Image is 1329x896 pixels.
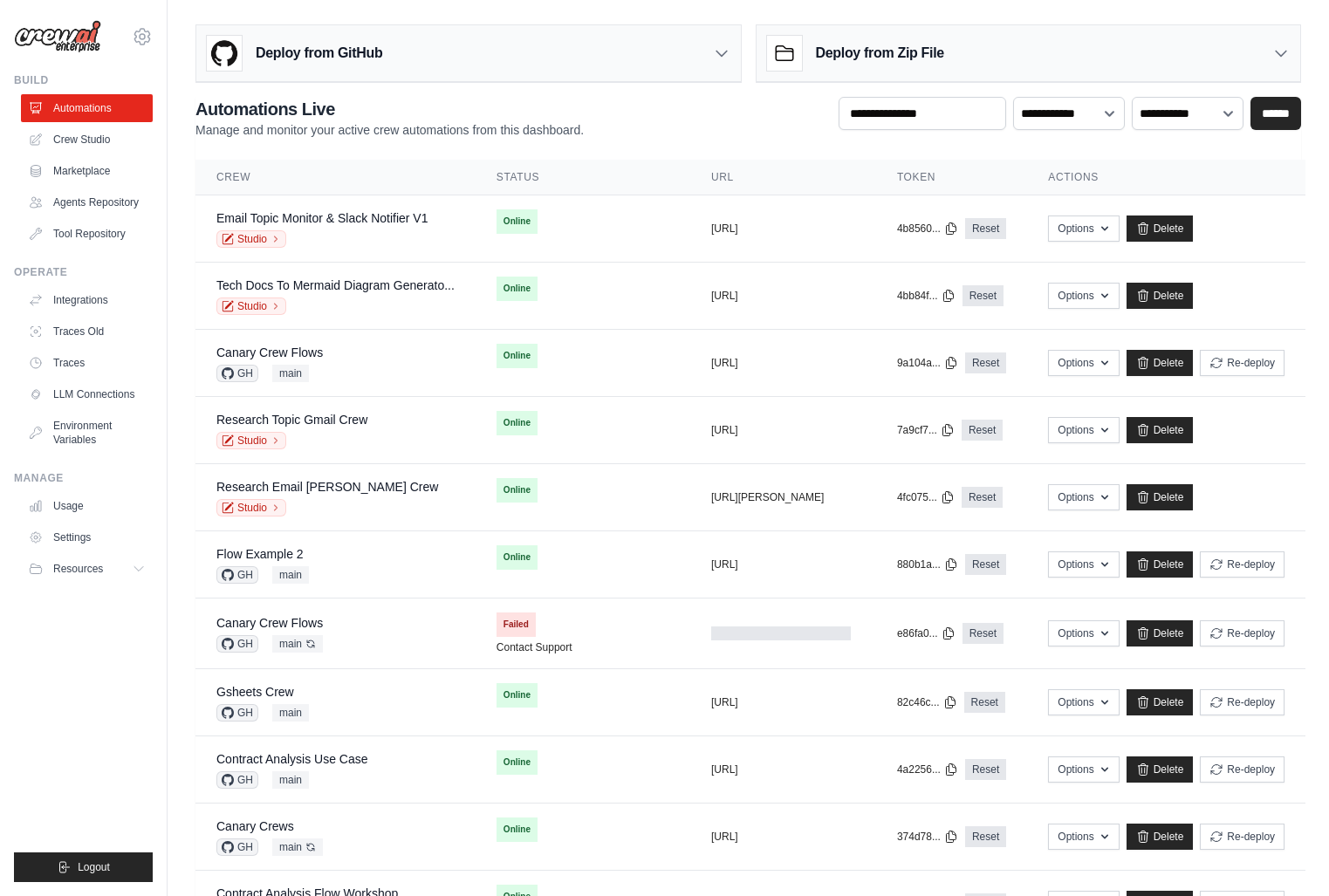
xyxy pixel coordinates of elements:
[965,218,1006,239] a: Reset
[897,763,958,776] button: 4a2256...
[21,349,153,377] a: Traces
[1200,350,1284,376] button: Re-deploy
[965,759,1006,780] a: Reset
[816,43,944,64] h3: Deploy from Zip File
[497,640,572,654] a: Contact Support
[897,356,958,370] button: 9a104a...
[897,423,955,437] button: 7a9cf7...
[216,685,294,699] a: Gsheets Crew
[216,752,368,766] a: Contract Analysis Use Case
[1127,283,1194,309] a: Delete
[78,860,110,874] span: Logout
[1048,484,1119,510] button: Options
[21,157,153,185] a: Marketplace
[962,623,1004,644] a: Reset
[711,490,824,504] button: [URL][PERSON_NAME]
[216,771,258,789] span: GH
[216,547,304,561] a: Flow Example 2
[21,220,153,248] a: Tool Repository
[1200,620,1284,646] button: Re-deploy
[216,616,323,630] a: Canary Crew Flows
[1048,215,1119,242] button: Options
[216,432,286,449] a: Studio
[21,126,153,154] a: Crew Studio
[897,830,958,844] button: 374d78...
[216,480,438,494] a: Research Email [PERSON_NAME] Crew
[497,683,538,708] span: Online
[14,471,153,485] div: Manage
[897,626,956,640] button: e86fa0...
[1242,812,1329,896] iframe: Chat Widget
[1048,417,1119,443] button: Options
[897,557,958,571] button: 880b1a...
[216,298,286,315] a: Studio
[965,826,1006,847] a: Reset
[1048,283,1119,309] button: Options
[14,852,153,882] button: Logout
[21,492,153,520] a: Usage
[272,365,309,382] span: main
[207,36,242,71] img: GitHub Logo
[256,43,382,64] h3: Deploy from GitHub
[216,635,258,653] span: GH
[497,612,536,637] span: Failed
[195,97,584,121] h2: Automations Live
[272,838,323,856] span: main
[1048,756,1119,783] button: Options
[897,695,957,709] button: 82c46c...
[21,412,153,454] a: Environment Variables
[216,230,286,248] a: Studio
[14,265,153,279] div: Operate
[1048,689,1119,715] button: Options
[21,286,153,314] a: Integrations
[216,499,286,516] a: Studio
[14,20,101,53] img: Logo
[497,277,538,301] span: Online
[1127,350,1194,376] a: Delete
[216,365,258,382] span: GH
[216,704,258,722] span: GH
[21,318,153,345] a: Traces Old
[216,345,323,359] a: Canary Crew Flows
[962,285,1004,306] a: Reset
[497,209,538,234] span: Online
[965,352,1006,373] a: Reset
[272,771,309,789] span: main
[216,211,428,225] a: Email Topic Monitor & Slack Notifier V1
[897,222,958,236] button: 4b8560...
[1127,620,1194,646] a: Delete
[497,411,538,435] span: Online
[21,555,153,583] button: Resources
[195,121,584,139] p: Manage and monitor your active crew automations from this dashboard.
[1200,689,1284,715] button: Re-deploy
[497,750,538,775] span: Online
[1127,417,1194,443] a: Delete
[962,487,1003,508] a: Reset
[1200,756,1284,783] button: Re-deploy
[897,289,956,303] button: 4bb84f...
[21,94,153,122] a: Automations
[1127,215,1194,242] a: Delete
[497,478,538,503] span: Online
[272,566,309,584] span: main
[497,545,538,570] span: Online
[964,692,1005,713] a: Reset
[962,420,1003,441] a: Reset
[1127,484,1194,510] a: Delete
[497,344,538,368] span: Online
[1048,824,1119,850] button: Options
[14,73,153,87] div: Build
[272,635,323,653] span: main
[1127,689,1194,715] a: Delete
[1200,824,1284,850] button: Re-deploy
[21,380,153,408] a: LLM Connections
[53,562,103,576] span: Resources
[1200,551,1284,578] button: Re-deploy
[195,160,476,195] th: Crew
[497,817,538,842] span: Online
[216,413,367,427] a: Research Topic Gmail Crew
[1048,551,1119,578] button: Options
[1027,160,1305,195] th: Actions
[1127,824,1194,850] a: Delete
